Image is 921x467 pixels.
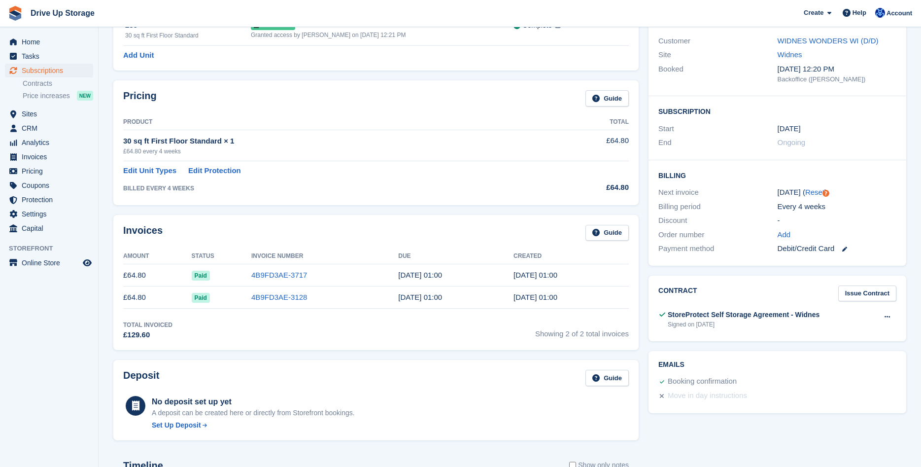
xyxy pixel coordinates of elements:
span: Analytics [22,136,81,149]
a: menu [5,256,93,270]
h2: Billing [658,170,896,180]
span: Settings [22,207,81,221]
a: Guide [585,90,629,107]
a: 4B9FD3AE-3128 [251,293,307,301]
span: Sites [22,107,81,121]
h2: Invoices [123,225,163,241]
th: Total [547,114,629,130]
h2: Contract [658,286,697,302]
th: Due [398,249,513,264]
th: Status [192,249,252,264]
a: menu [5,150,93,164]
div: Total Invoiced [123,321,172,329]
div: Every 4 weeks [778,201,896,213]
span: Account [887,8,912,18]
div: Move in day instructions [668,390,747,402]
span: Coupons [22,179,81,192]
div: End [658,137,777,148]
div: 30 sq ft First Floor Standard × 1 [123,136,547,147]
th: Product [123,114,547,130]
h2: Pricing [123,90,157,107]
div: Booking confirmation [668,376,737,388]
div: Discount [658,215,777,226]
a: Price increases NEW [23,90,93,101]
a: 4B9FD3AE-3717 [251,271,307,279]
span: Storefront [9,244,98,253]
a: menu [5,207,93,221]
th: Amount [123,249,192,264]
div: Site [658,49,777,61]
h2: Emails [658,361,896,369]
div: Customer [658,36,777,47]
span: Paid [192,271,210,281]
span: Protection [22,193,81,207]
a: Drive Up Storage [27,5,99,21]
div: £64.80 [547,182,629,193]
time: 2025-08-05 00:00:00 UTC [398,271,442,279]
span: Paid [192,293,210,303]
time: 2025-07-08 00:00:00 UTC [398,293,442,301]
div: [DATE] ( ) [778,187,896,198]
span: Invoices [22,150,81,164]
a: Preview store [81,257,93,269]
span: Help [853,8,866,18]
th: Created [513,249,629,264]
span: Tasks [22,49,81,63]
div: Signed on [DATE] [668,320,819,329]
div: [DATE] 12:20 PM [778,64,896,75]
div: Start [658,123,777,135]
div: NEW [77,91,93,101]
td: £64.80 [547,130,629,161]
div: BILLED EVERY 4 WEEKS [123,184,547,193]
a: Guide [585,370,629,386]
div: Debit/Credit Card [778,243,896,254]
a: menu [5,49,93,63]
a: Edit Protection [188,165,241,177]
span: Price increases [23,91,70,101]
a: Reset [805,188,824,196]
a: Contracts [23,79,93,88]
time: 2025-07-07 00:00:24 UTC [513,293,557,301]
a: Add [778,229,791,241]
span: Capital [22,221,81,235]
a: Widnes [778,50,802,59]
span: Create [804,8,823,18]
a: Issue Contract [838,286,896,302]
h2: Deposit [123,370,159,386]
div: Payment method [658,243,777,254]
a: Set Up Deposit [152,420,355,431]
div: 30 sq ft First Floor Standard [125,31,251,40]
a: menu [5,121,93,135]
td: £64.80 [123,287,192,309]
span: Home [22,35,81,49]
a: menu [5,179,93,192]
div: Set Up Deposit [152,420,201,431]
a: Edit Unit Types [123,165,176,177]
span: Online Store [22,256,81,270]
time: 2025-08-04 00:00:28 UTC [513,271,557,279]
a: menu [5,164,93,178]
th: Invoice Number [251,249,398,264]
a: Add Unit [123,50,154,61]
div: Next invoice [658,187,777,198]
div: Granted access by [PERSON_NAME] on [DATE] 12:21 PM [251,31,513,39]
span: CRM [22,121,81,135]
div: £64.80 every 4 weeks [123,147,547,156]
div: Tooltip anchor [821,189,830,198]
img: Widnes Team [875,8,885,18]
a: menu [5,193,93,207]
h2: Subscription [658,106,896,116]
div: Booked [658,64,777,84]
a: menu [5,64,93,77]
a: WIDNES WONDERS WI (D/D) [778,36,879,45]
div: Order number [658,229,777,241]
td: £64.80 [123,264,192,287]
p: A deposit can be created here or directly from Storefront bookings. [152,408,355,418]
div: Backoffice ([PERSON_NAME]) [778,74,896,84]
div: - [778,215,896,226]
a: menu [5,107,93,121]
span: Subscriptions [22,64,81,77]
div: Billing period [658,201,777,213]
a: menu [5,136,93,149]
a: menu [5,221,93,235]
